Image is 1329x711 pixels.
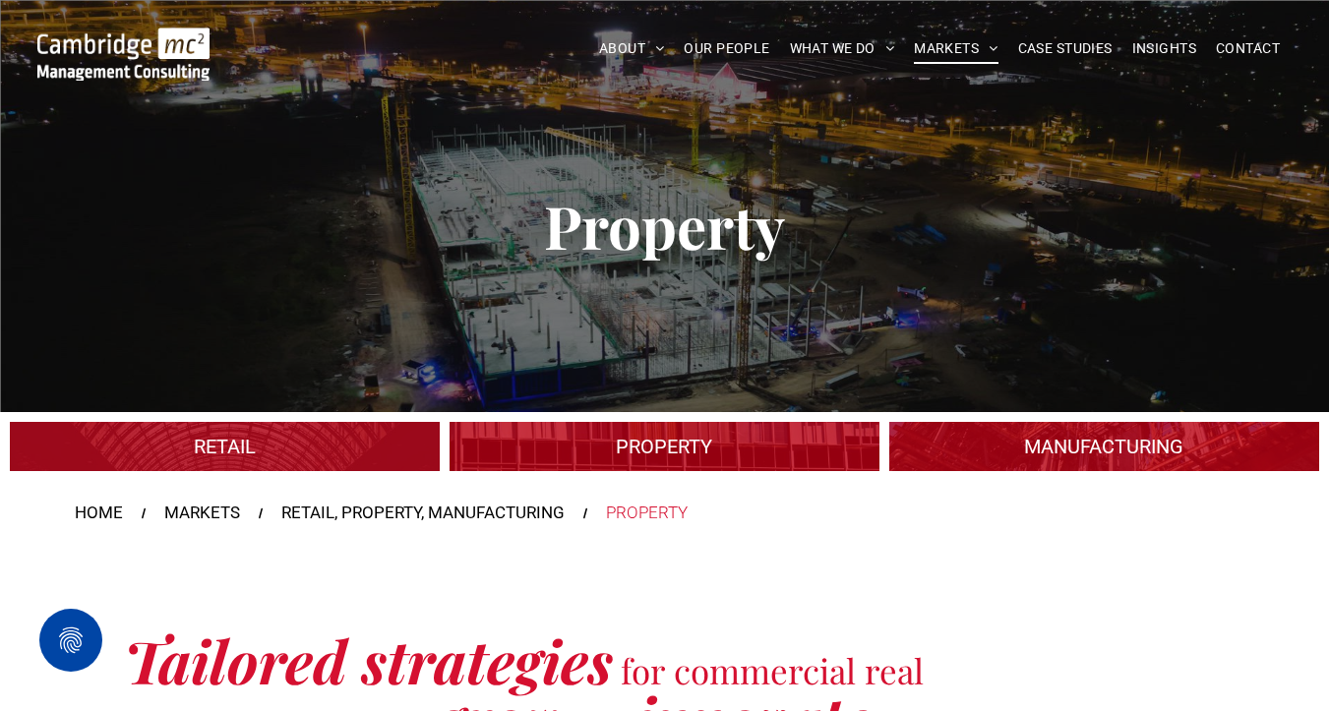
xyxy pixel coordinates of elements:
[75,501,1255,526] nav: Breadcrumbs
[164,501,240,526] a: MARKETS
[1008,33,1122,64] a: CASE STUDIES
[674,33,779,64] a: OUR PEOPLE
[606,501,688,526] div: PROPERTY
[589,33,675,64] a: ABOUT
[544,186,785,265] span: Property
[124,621,613,699] span: Tailored strategies
[904,33,1007,64] a: MARKETS
[37,28,210,81] img: Go to Homepage
[450,422,879,471] a: A crowd in silhouette at sunset, on a rise or lookout point
[10,422,440,471] a: A large mall with arched glass roof
[281,501,565,526] a: RETAIL, PROPERTY, MANUFACTURING
[889,422,1319,471] a: An industrial plant
[1206,33,1290,64] a: CONTACT
[780,33,905,64] a: WHAT WE DO
[75,501,123,526] a: HOME
[1122,33,1206,64] a: INSIGHTS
